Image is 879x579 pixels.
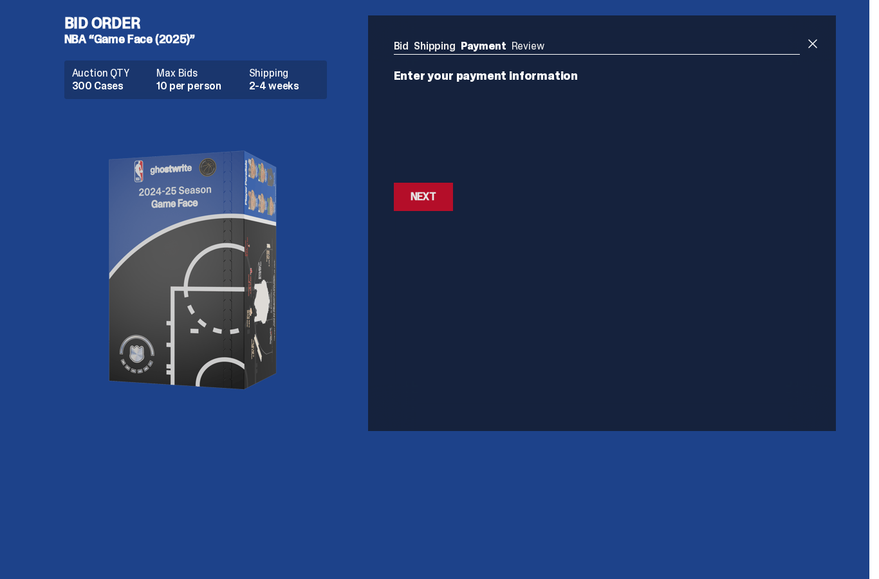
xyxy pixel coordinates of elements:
[391,89,803,175] iframe: Secure payment input frame
[394,70,800,82] p: Enter your payment information
[394,183,453,211] button: Next
[64,33,337,45] h5: NBA “Game Face (2025)”
[67,109,324,431] img: product image
[394,39,409,53] a: Bid
[72,81,149,91] dd: 300 Cases
[411,192,436,202] div: Next
[72,68,149,78] dt: Auction QTY
[156,81,241,91] dd: 10 per person
[414,39,456,53] a: Shipping
[156,68,241,78] dt: Max Bids
[64,15,337,31] h4: Bid Order
[249,68,319,78] dt: Shipping
[249,81,319,91] dd: 2-4 weeks
[461,39,506,53] a: Payment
